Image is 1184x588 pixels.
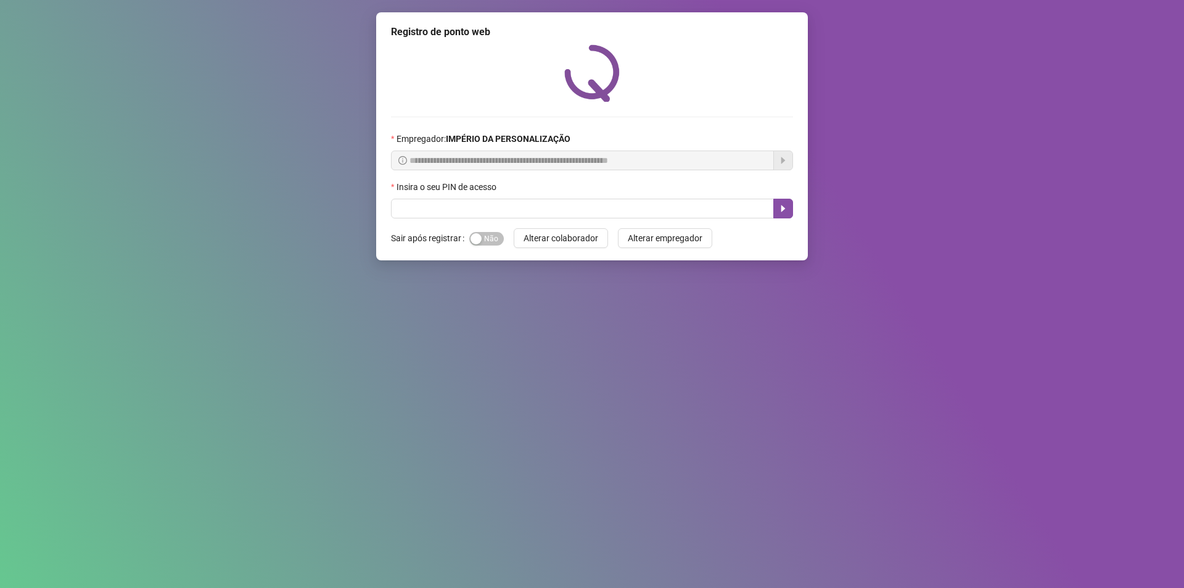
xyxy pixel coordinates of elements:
strong: IMPÉRIO DA PERSONALIZAÇÃO [446,134,570,144]
span: info-circle [398,156,407,165]
label: Sair após registrar [391,228,469,248]
span: Alterar empregador [628,231,702,245]
span: Empregador : [397,132,570,146]
img: QRPoint [564,44,620,102]
div: Registro de ponto web [391,25,793,39]
span: Alterar colaborador [524,231,598,245]
label: Insira o seu PIN de acesso [391,180,504,194]
button: Alterar colaborador [514,228,608,248]
button: Alterar empregador [618,228,712,248]
span: caret-right [778,204,788,213]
